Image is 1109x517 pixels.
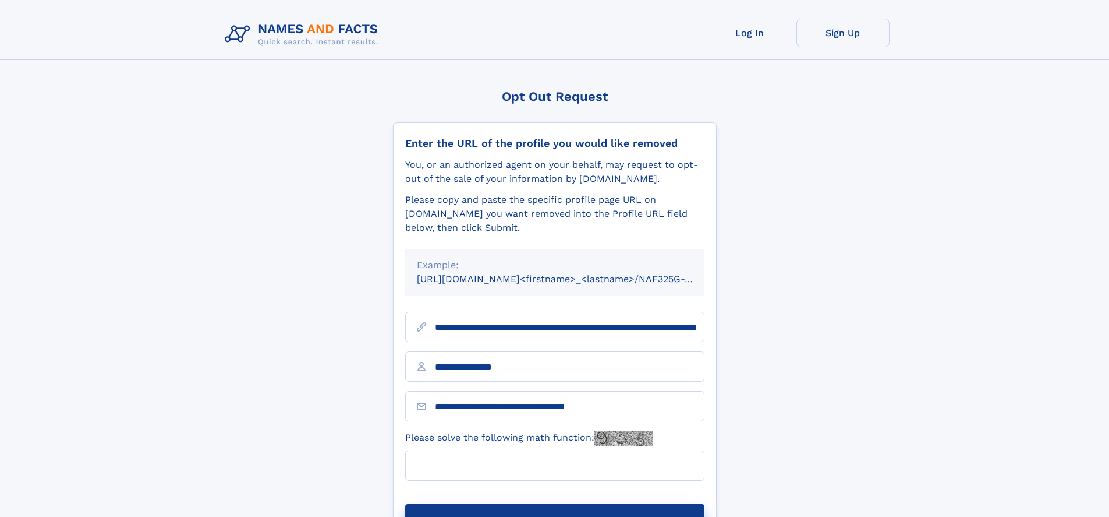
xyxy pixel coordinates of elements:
[393,89,717,104] div: Opt Out Request
[703,19,796,47] a: Log In
[405,431,653,446] label: Please solve the following math function:
[417,258,693,272] div: Example:
[405,158,704,186] div: You, or an authorized agent on your behalf, may request to opt-out of the sale of your informatio...
[405,193,704,235] div: Please copy and paste the specific profile page URL on [DOMAIN_NAME] you want removed into the Pr...
[405,137,704,150] div: Enter the URL of the profile you would like removed
[796,19,890,47] a: Sign Up
[417,273,727,284] small: [URL][DOMAIN_NAME]<firstname>_<lastname>/NAF325G-xxxxxxxx
[220,19,388,50] img: Logo Names and Facts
